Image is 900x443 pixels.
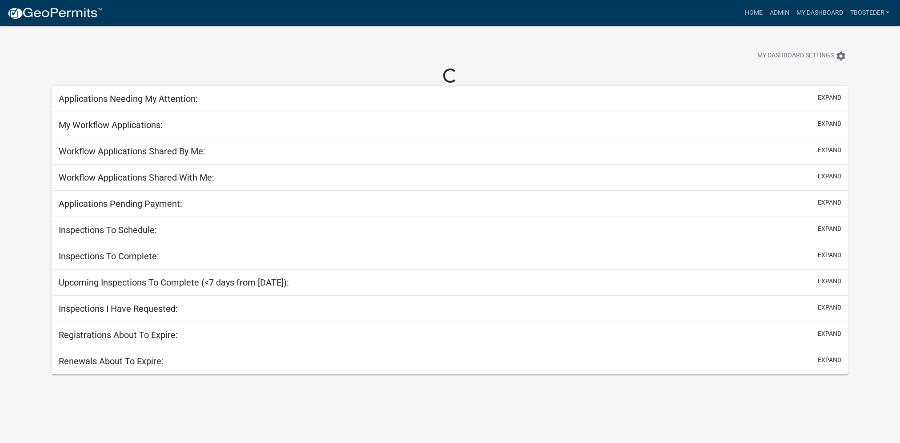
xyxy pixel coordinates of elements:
button: expand [818,277,841,286]
button: expand [818,145,841,155]
i: settings [836,51,846,61]
h5: My Workflow Applications: [59,120,163,130]
button: expand [818,119,841,129]
button: expand [818,93,841,102]
button: expand [818,250,841,260]
button: expand [818,172,841,181]
h5: Upcoming Inspections To Complete (<7 days from [DATE]): [59,277,289,288]
h5: Workflow Applications Shared With Me: [59,172,214,183]
a: tbosteder [846,4,893,21]
h5: Inspections To Schedule: [59,225,157,235]
a: Admin [766,4,792,21]
button: expand [818,303,841,312]
a: Home [741,4,766,21]
h5: Renewals About To Expire: [59,356,164,366]
button: expand [818,224,841,234]
a: My Dashboard [792,4,846,21]
button: expand [818,198,841,207]
button: My Dashboard Settingssettings [750,47,853,64]
h5: Workflow Applications Shared By Me: [59,146,205,157]
button: expand [818,355,841,365]
h5: Applications Needing My Attention: [59,93,198,104]
span: My Dashboard Settings [757,51,834,61]
h5: Inspections To Complete: [59,251,159,262]
h5: Registrations About To Expire: [59,330,178,340]
h5: Applications Pending Payment: [59,198,182,209]
button: expand [818,329,841,338]
h5: Inspections I Have Requested: [59,303,178,314]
